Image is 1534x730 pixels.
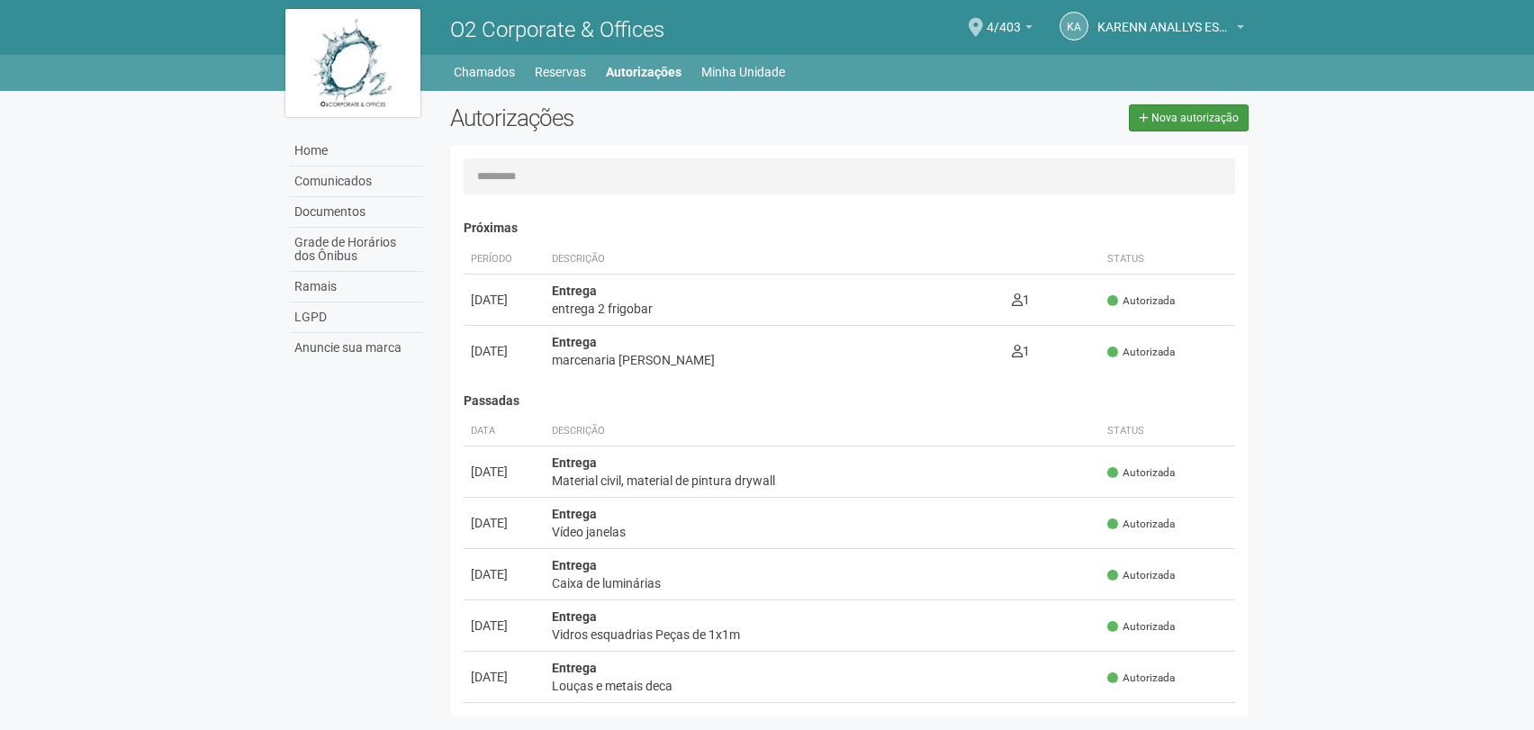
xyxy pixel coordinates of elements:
div: [DATE] [471,565,537,583]
span: Autorizada [1107,293,1175,309]
div: [DATE] [471,291,537,309]
div: [DATE] [471,463,537,481]
div: Vidros esquadrias Peças de 1x1m [552,626,1093,644]
span: KARENN ANALLYS ESTELLA [1097,3,1232,34]
a: Grade de Horários dos Ônibus [290,228,423,272]
a: Nova autorização [1129,104,1249,131]
strong: Entrega [552,335,597,349]
div: marcenaria [PERSON_NAME] [552,351,997,369]
div: entrega 2 frigobar [552,300,997,318]
div: [DATE] [471,342,537,360]
span: 4/403 [987,3,1021,34]
h4: Próximas [464,221,1235,235]
strong: Entrega [552,609,597,624]
strong: Entrega [552,455,597,470]
a: KA [1060,12,1088,41]
div: Vídeo janelas [552,523,1093,541]
strong: Entrega [552,661,597,675]
div: Caixa de luminárias [552,574,1093,592]
a: Autorizações [606,59,681,85]
a: Ramais [290,272,423,302]
th: Data [464,417,545,446]
a: Anuncie sua marca [290,333,423,363]
th: Status [1100,245,1235,275]
span: Nova autorização [1151,112,1239,124]
h4: Passadas [464,394,1235,408]
span: Autorizada [1107,619,1175,635]
span: 1 [1012,293,1030,307]
th: Status [1100,417,1235,446]
a: Home [290,136,423,167]
div: Louças e metais deca [552,677,1093,695]
a: Reservas [535,59,586,85]
h2: Autorizações [450,104,835,131]
div: [DATE] [471,514,537,532]
th: Descrição [545,417,1100,446]
span: 1 [1012,344,1030,358]
img: logo.jpg [285,9,420,117]
span: Autorizada [1107,517,1175,532]
a: LGPD [290,302,423,333]
div: [DATE] [471,668,537,686]
strong: Entrega [552,558,597,572]
strong: Entrega [552,284,597,298]
a: Comunicados [290,167,423,197]
div: Material civil, material de pintura drywall [552,472,1093,490]
th: Descrição [545,245,1004,275]
span: O2 Corporate & Offices [450,17,664,42]
span: Autorizada [1107,671,1175,686]
a: 4/403 [987,23,1033,37]
a: KARENN ANALLYS ESTELLA [1097,23,1244,37]
a: Minha Unidade [701,59,785,85]
a: Documentos [290,197,423,228]
strong: Entrega [552,507,597,521]
a: Chamados [454,59,515,85]
div: [DATE] [471,617,537,635]
span: Autorizada [1107,568,1175,583]
span: Autorizada [1107,465,1175,481]
th: Período [464,245,545,275]
span: Autorizada [1107,345,1175,360]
